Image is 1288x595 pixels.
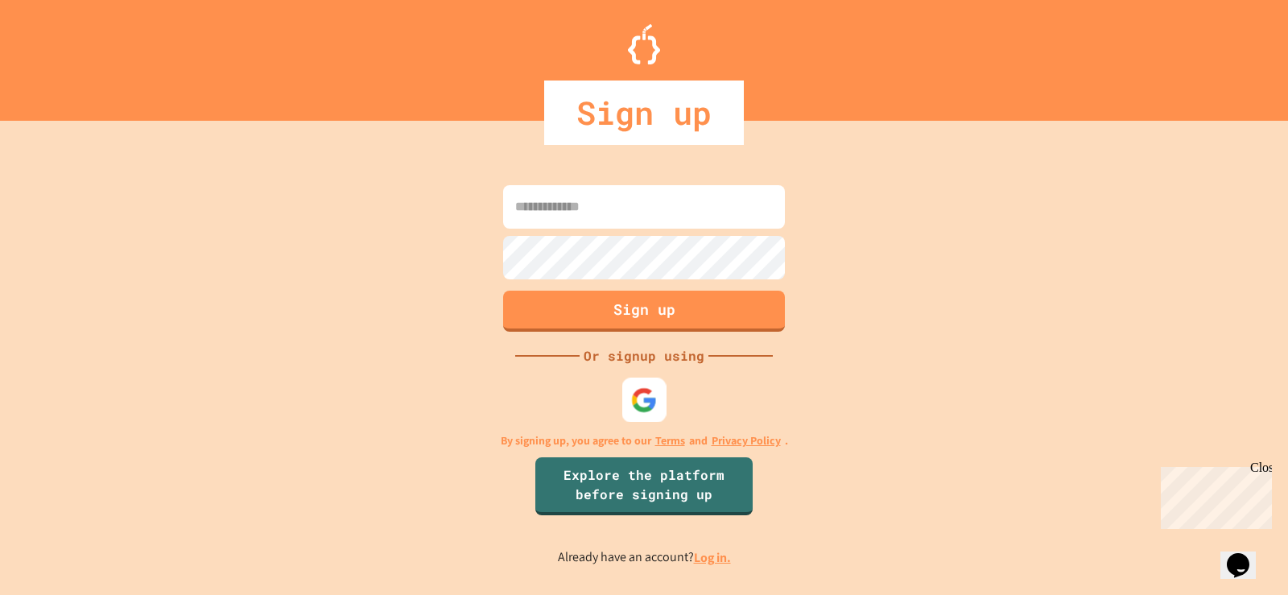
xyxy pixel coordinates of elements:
a: Log in. [694,549,731,566]
button: Sign up [503,291,785,332]
p: Already have an account? [558,547,731,568]
img: google-icon.svg [631,386,658,413]
div: Sign up [544,81,744,145]
iframe: chat widget [1154,461,1272,529]
a: Terms [655,432,685,449]
div: Or signup using [580,346,708,366]
div: Chat with us now!Close [6,6,111,102]
a: Privacy Policy [712,432,781,449]
a: Explore the platform before signing up [535,457,753,515]
img: Logo.svg [628,24,660,64]
iframe: chat widget [1220,531,1272,579]
p: By signing up, you agree to our and . [501,432,788,449]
